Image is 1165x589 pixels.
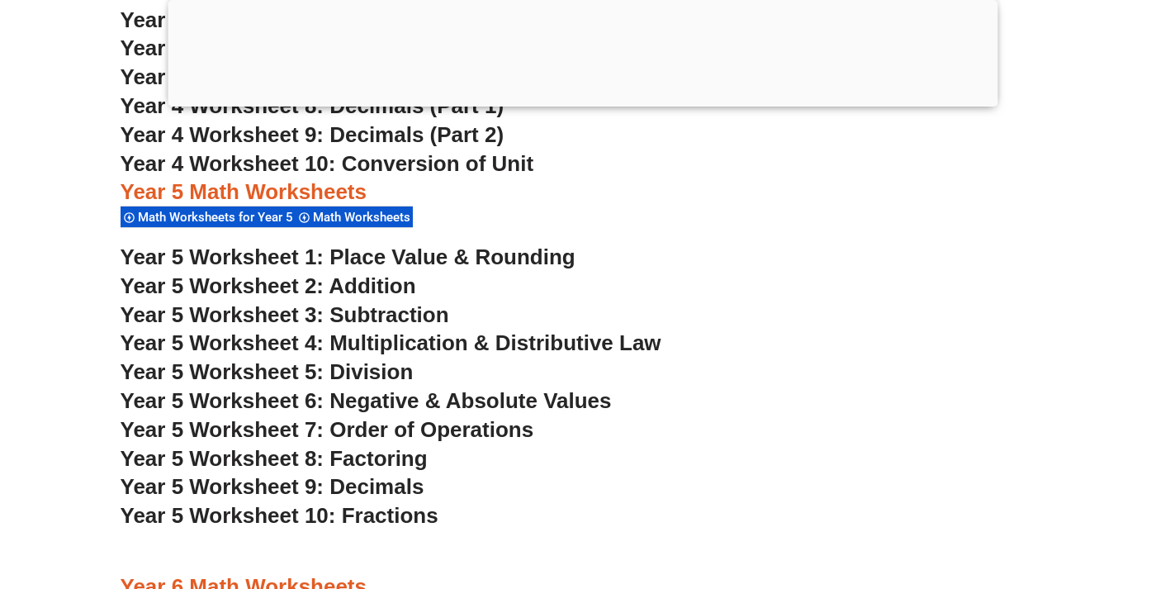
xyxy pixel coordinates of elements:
[121,36,414,60] a: Year 4 Worksheet 6: Division
[121,330,661,355] a: Year 5 Worksheet 4: Multiplication & Distributive Law
[121,446,428,471] a: Year 5 Worksheet 8: Factoring
[121,503,438,528] a: Year 5 Worksheet 10: Fractions
[121,273,416,298] a: Year 5 Worksheet 2: Addition
[121,206,296,228] div: Math Worksheets for Year 5
[121,388,612,413] a: Year 5 Worksheet 6: Negative & Absolute Values
[121,93,504,118] a: Year 4 Worksheet 8: Decimals (Part 1)
[121,359,414,384] a: Year 5 Worksheet 5: Division
[138,210,298,225] span: Math Worksheets for Year 5
[121,474,424,499] a: Year 5 Worksheet 9: Decimals
[121,151,534,176] a: Year 4 Worksheet 10: Conversion of Unit
[313,210,415,225] span: Math Worksheets
[296,206,413,228] div: Math Worksheets
[121,245,575,269] a: Year 5 Worksheet 1: Place Value & Rounding
[121,417,534,442] a: Year 5 Worksheet 7: Order of Operations
[121,122,504,147] a: Year 4 Worksheet 9: Decimals (Part 2)
[121,178,1045,207] h3: Year 5 Math Worksheets
[121,7,468,32] a: Year 4 Worksheet 5: Multiplication
[882,402,1165,589] iframe: Chat Widget
[121,302,449,327] a: Year 5 Worksheet 3: Subtraction
[121,64,427,89] a: Year 4 Worksheet 7: Fractions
